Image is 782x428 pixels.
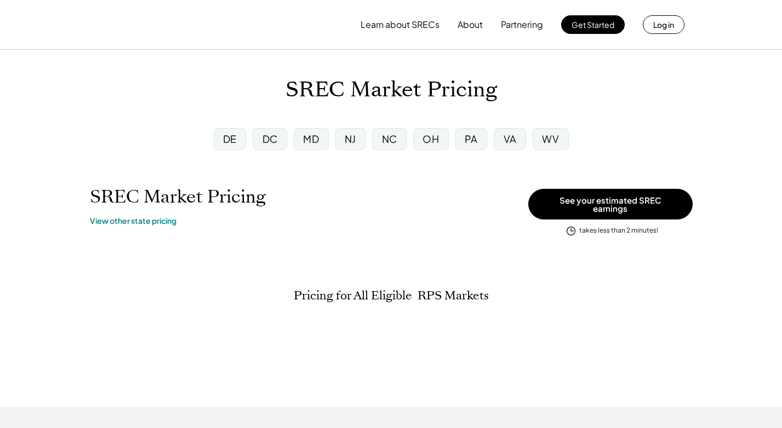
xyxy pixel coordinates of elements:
div: OH [423,132,439,146]
h1: SREC Market Pricing [90,186,266,207]
div: NJ [345,132,356,146]
div: DE [223,132,237,146]
div: DC [262,132,278,146]
button: Partnering [501,14,543,36]
div: NC [382,132,397,146]
h1: SREC Market Pricing [286,77,497,103]
div: VA [504,132,517,146]
h2: Pricing for All Eligible RPS Markets [294,288,489,303]
button: Log in [643,15,684,34]
div: WV [542,132,559,146]
div: MD [303,132,319,146]
img: yH5BAEAAAAALAAAAAABAAEAAAIBRAA7 [98,6,189,43]
button: Get Started [561,15,625,34]
div: takes less than 2 minutes! [579,226,658,235]
div: PA [465,132,478,146]
a: View other state pricing [90,216,176,227]
button: About [458,14,483,36]
button: See your estimated SREC earnings [528,189,693,219]
button: Learn about SRECs [361,14,439,36]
